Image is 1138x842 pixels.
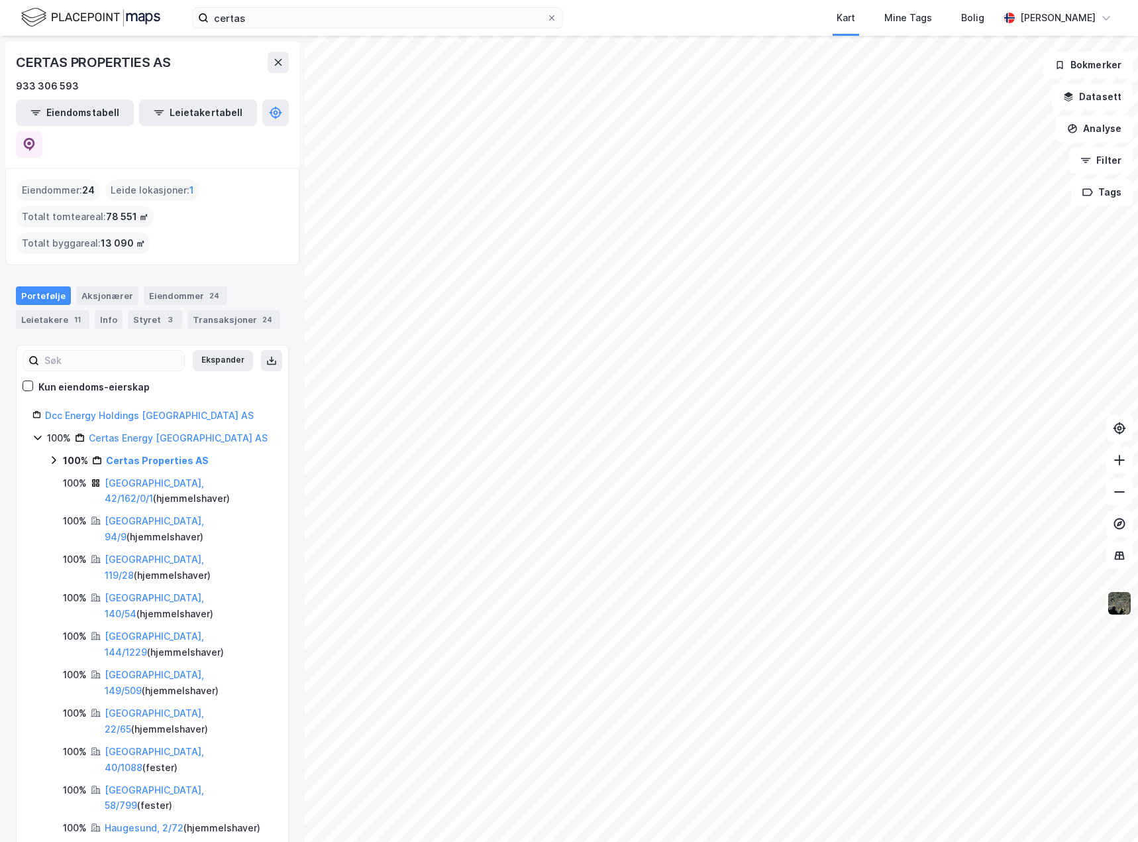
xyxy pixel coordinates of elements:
a: [GEOGRAPHIC_DATA], 119/28 [105,554,204,581]
a: Dcc Energy Holdings [GEOGRAPHIC_DATA] AS [45,410,254,421]
div: Kun eiendoms-eierskap [38,379,150,395]
a: [GEOGRAPHIC_DATA], 94/9 [105,515,204,542]
div: 100% [63,513,87,529]
div: 3 [164,313,177,326]
div: Transaksjoner [187,310,280,329]
div: Leietakere [16,310,89,329]
div: 100% [63,705,87,721]
div: Styret [128,310,182,329]
a: [GEOGRAPHIC_DATA], 140/54 [105,592,204,619]
div: ( hjemmelshaver ) [105,590,272,622]
input: Søk på adresse, matrikkel, gårdeiere, leietakere eller personer [209,8,546,28]
div: Leide lokasjoner : [105,180,199,201]
div: Totalt byggareal : [17,233,150,254]
div: ( fester ) [105,782,272,814]
a: Haugesund, 2/72 [105,822,183,833]
div: ( hjemmelshaver ) [105,552,272,583]
div: ( hjemmelshaver ) [105,705,272,737]
div: ( hjemmelshaver ) [105,667,272,699]
div: Kart [837,10,855,26]
div: 100% [63,744,87,760]
span: 78 551 ㎡ [106,209,148,225]
div: 100% [63,590,87,606]
div: Info [95,310,123,329]
a: [GEOGRAPHIC_DATA], 42/162/0/1 [105,477,204,505]
iframe: Chat Widget [1072,778,1138,842]
div: 100% [63,667,87,683]
div: 11 [71,313,84,326]
div: 24 [260,313,275,326]
span: 24 [82,182,95,198]
button: Analyse [1056,115,1133,142]
div: 100% [63,820,87,836]
div: 100% [63,782,87,798]
div: Totalt tomteareal : [17,206,154,227]
div: 100% [63,629,87,644]
button: Datasett [1052,84,1133,110]
div: 100% [63,453,88,469]
a: [GEOGRAPHIC_DATA], 22/65 [105,707,204,735]
div: 24 [207,289,222,302]
div: ( hjemmelshaver ) [105,475,272,507]
button: Bokmerker [1043,52,1133,78]
div: Eiendommer [144,286,227,305]
span: 13 090 ㎡ [101,235,145,251]
input: Søk [39,351,184,371]
div: ( fester ) [105,744,272,776]
div: Aksjonærer [76,286,138,305]
button: Eiendomstabell [16,99,134,126]
button: Filter [1069,147,1133,174]
div: Bolig [961,10,984,26]
div: Mine Tags [884,10,932,26]
a: [GEOGRAPHIC_DATA], 58/799 [105,784,204,812]
a: [GEOGRAPHIC_DATA], 144/1229 [105,631,204,658]
a: Certas Properties AS [106,455,209,466]
a: [GEOGRAPHIC_DATA], 149/509 [105,669,204,696]
button: Ekspander [193,350,253,371]
div: 100% [63,475,87,491]
div: ( hjemmelshaver ) [105,820,260,836]
div: ( hjemmelshaver ) [105,513,272,545]
div: Portefølje [16,286,71,305]
img: 9k= [1107,591,1132,616]
button: Tags [1071,179,1133,206]
button: Leietakertabell [139,99,257,126]
div: Eiendommer : [17,180,100,201]
div: 100% [63,552,87,568]
div: 933 306 593 [16,78,79,94]
div: 100% [47,430,71,446]
a: Certas Energy [GEOGRAPHIC_DATA] AS [89,432,268,444]
img: logo.f888ab2527a4732fd821a326f86c7f29.svg [21,6,160,29]
div: CERTAS PROPERTIES AS [16,52,174,73]
span: 1 [189,182,194,198]
div: ( hjemmelshaver ) [105,629,272,660]
div: Kontrollprogram for chat [1072,778,1138,842]
a: [GEOGRAPHIC_DATA], 40/1088 [105,746,204,773]
div: [PERSON_NAME] [1020,10,1096,26]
